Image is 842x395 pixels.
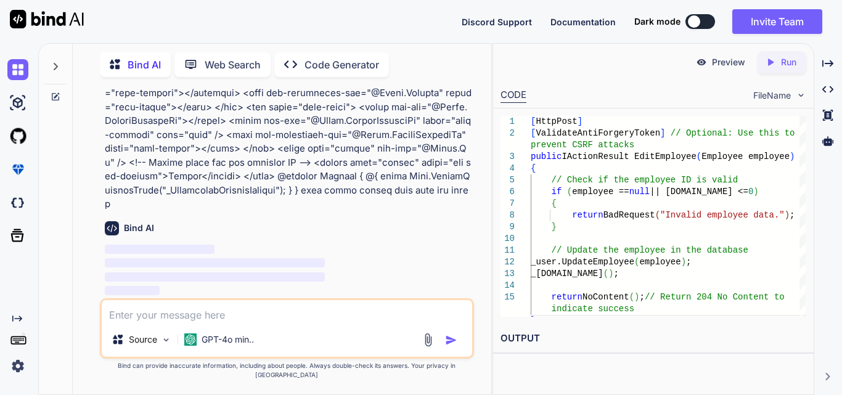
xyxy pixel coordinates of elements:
[501,256,515,268] div: 12
[785,210,790,220] span: )
[531,152,562,161] span: public
[7,356,28,377] img: settings
[305,57,379,72] p: Code Generator
[501,151,515,163] div: 3
[7,92,28,113] img: ai-studio
[639,292,644,302] span: ;
[567,187,572,197] span: (
[493,324,814,353] h2: OUTPUT
[531,316,536,325] span: }
[790,152,795,161] span: )
[501,245,515,256] div: 11
[701,152,790,161] span: Employee employee
[7,126,28,147] img: githubLight
[501,221,515,233] div: 9
[655,210,660,220] span: (
[161,335,171,345] img: Pick Models
[697,152,701,161] span: (
[639,257,681,267] span: employee
[552,222,557,232] span: }
[7,59,28,80] img: chat
[531,128,536,138] span: [
[629,292,634,302] span: (
[501,233,515,245] div: 10
[128,57,161,72] p: Bind AI
[445,334,457,346] img: icon
[124,222,154,234] h6: Bind AI
[603,269,608,279] span: (
[10,10,84,28] img: Bind AI
[501,280,515,291] div: 14
[613,269,618,279] span: ;
[634,15,681,28] span: Dark mode
[501,116,515,128] div: 1
[501,210,515,221] div: 8
[501,291,515,303] div: 15
[531,163,536,173] span: {
[608,269,613,279] span: )
[550,15,616,28] button: Documentation
[184,333,197,346] img: GPT-4o mini
[552,187,562,197] span: if
[501,186,515,198] div: 6
[501,198,515,210] div: 7
[100,361,474,380] p: Bind can provide inaccurate information, including about people. Always double-check its answers....
[536,116,577,126] span: HttpPost
[629,187,650,197] span: null
[552,304,634,314] span: indicate success
[531,257,634,267] span: _user.UpdateEmployee
[650,187,748,197] span: || [DOMAIN_NAME] <=
[501,268,515,280] div: 13
[552,175,738,185] span: // Check if the employee ID is valid
[790,210,795,220] span: ;
[202,333,254,346] p: GPT-4o min..
[501,128,515,139] div: 2
[501,174,515,186] div: 5
[712,56,745,68] p: Preview
[501,163,515,174] div: 4
[531,116,536,126] span: [
[550,17,616,27] span: Documentation
[634,292,639,302] span: )
[105,286,160,295] span: ‌
[696,57,707,68] img: preview
[732,9,822,34] button: Invite Team
[634,257,639,267] span: (
[582,292,629,302] span: NoContent
[660,128,665,138] span: ]
[129,333,157,346] p: Source
[7,192,28,213] img: darkCloudIdeIcon
[501,315,515,327] div: 16
[603,210,655,220] span: BadRequest
[105,272,325,282] span: ‌
[753,187,758,197] span: )
[562,152,696,161] span: IActionResult EditEmployee
[462,15,532,28] button: Discord Support
[421,333,435,347] img: attachment
[536,128,660,138] span: ValidateAntiForgeryToken
[572,210,603,220] span: return
[645,292,785,302] span: // Return 204 No Content to
[686,257,691,267] span: ;
[796,90,806,100] img: chevron down
[671,128,795,138] span: // Optional: Use this to
[748,187,753,197] span: 0
[552,198,557,208] span: {
[781,56,796,68] p: Run
[578,116,582,126] span: ]
[531,269,603,279] span: _[DOMAIN_NAME]
[501,88,526,103] div: CODE
[753,89,791,102] span: FileName
[552,245,748,255] span: // Update the employee in the database
[462,17,532,27] span: Discord Support
[552,292,582,302] span: return
[531,140,634,150] span: prevent CSRF attacks
[105,258,325,267] span: ‌
[572,187,629,197] span: employee ==
[105,245,215,254] span: ‌
[660,210,785,220] span: "Invalid employee data."
[205,57,261,72] p: Web Search
[681,257,686,267] span: )
[7,159,28,180] img: premium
